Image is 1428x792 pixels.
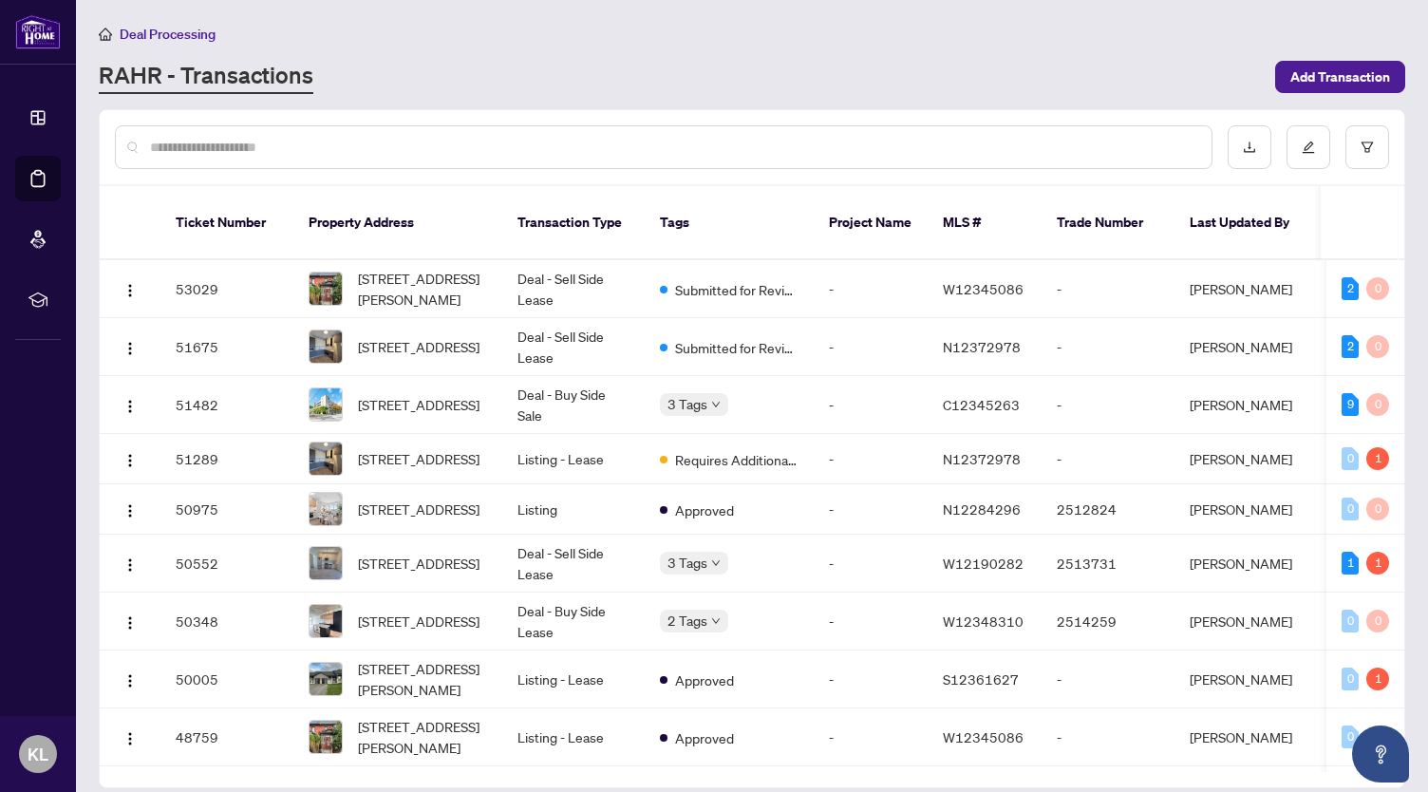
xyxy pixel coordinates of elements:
img: thumbnail-img [310,388,342,421]
img: Logo [122,283,138,298]
img: thumbnail-img [310,273,342,305]
td: - [1042,260,1174,318]
img: logo [15,14,61,49]
div: 0 [1342,498,1359,520]
button: Logo [115,443,145,474]
td: - [814,708,928,766]
td: 50552 [160,535,293,593]
span: Requires Additional Docs [675,449,799,470]
span: download [1243,141,1256,154]
th: MLS # [928,186,1042,260]
td: Listing - Lease [502,434,645,484]
td: - [814,535,928,593]
span: KL [28,741,48,767]
span: down [711,558,721,568]
img: Logo [122,453,138,468]
td: [PERSON_NAME] [1174,535,1317,593]
span: Submitted for Review [675,279,799,300]
img: Logo [122,615,138,631]
td: - [1042,434,1174,484]
span: home [99,28,112,41]
button: Add Transaction [1275,61,1405,93]
img: thumbnail-img [310,493,342,525]
td: [PERSON_NAME] [1174,318,1317,376]
button: edit [1287,125,1330,169]
span: Submitted for Review [675,337,799,358]
div: 0 [1366,498,1389,520]
span: Deal Processing [120,26,216,43]
th: Property Address [293,186,502,260]
div: 0 [1342,447,1359,470]
div: 0 [1366,393,1389,416]
td: 50975 [160,484,293,535]
th: Tags [645,186,814,260]
span: [STREET_ADDRESS][PERSON_NAME] [358,268,487,310]
button: download [1228,125,1271,169]
td: [PERSON_NAME] [1174,593,1317,651]
span: [STREET_ADDRESS] [358,611,479,632]
td: 2513731 [1042,535,1174,593]
span: Approved [675,727,734,748]
div: 1 [1366,447,1389,470]
span: [STREET_ADDRESS] [358,394,479,415]
span: N12372978 [943,450,1021,467]
span: edit [1302,141,1315,154]
td: Listing [502,484,645,535]
img: Logo [122,673,138,688]
span: N12372978 [943,338,1021,355]
img: Logo [122,341,138,356]
td: Deal - Buy Side Sale [502,376,645,434]
td: 50348 [160,593,293,651]
span: 3 Tags [667,552,707,574]
img: thumbnail-img [310,605,342,637]
td: - [814,484,928,535]
button: Logo [115,494,145,524]
div: 1 [1342,552,1359,575]
div: 0 [1366,335,1389,358]
td: [PERSON_NAME] [1174,376,1317,434]
td: [PERSON_NAME] [1174,484,1317,535]
td: - [814,434,928,484]
span: [STREET_ADDRESS] [358,336,479,357]
img: Logo [122,399,138,414]
span: C12345263 [943,396,1020,413]
td: Deal - Sell Side Lease [502,260,645,318]
span: Approved [675,500,734,520]
div: 2 [1342,335,1359,358]
span: down [711,616,721,626]
span: S12361627 [943,670,1019,688]
td: 51675 [160,318,293,376]
button: Logo [115,331,145,362]
td: 2514259 [1042,593,1174,651]
td: - [814,593,928,651]
span: W12345086 [943,728,1024,745]
span: [STREET_ADDRESS] [358,553,479,574]
th: Trade Number [1042,186,1174,260]
td: - [814,651,928,708]
td: - [1042,376,1174,434]
span: filter [1361,141,1374,154]
img: thumbnail-img [310,721,342,753]
td: 50005 [160,651,293,708]
a: RAHR - Transactions [99,60,313,94]
span: [STREET_ADDRESS][PERSON_NAME] [358,658,487,700]
td: - [1042,708,1174,766]
img: thumbnail-img [310,330,342,363]
div: 0 [1342,668,1359,690]
td: [PERSON_NAME] [1174,651,1317,708]
button: Logo [115,664,145,694]
img: thumbnail-img [310,663,342,695]
img: Logo [122,557,138,573]
div: 0 [1342,726,1359,748]
td: - [1042,318,1174,376]
span: Add Transaction [1290,62,1390,92]
span: W12345086 [943,280,1024,297]
span: [STREET_ADDRESS] [358,448,479,469]
span: 3 Tags [667,393,707,415]
td: [PERSON_NAME] [1174,434,1317,484]
img: Logo [122,731,138,746]
span: W12190282 [943,555,1024,572]
button: Open asap [1352,726,1409,783]
td: - [814,376,928,434]
td: Listing - Lease [502,651,645,708]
